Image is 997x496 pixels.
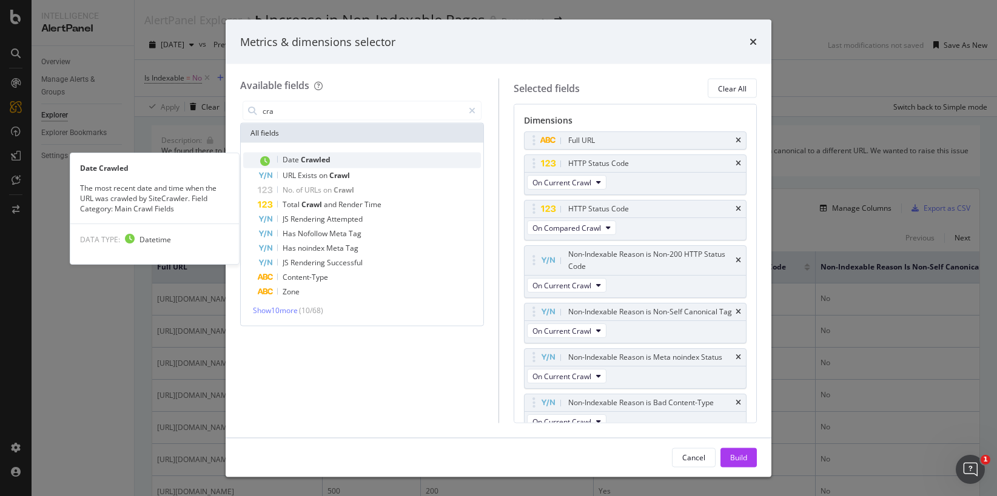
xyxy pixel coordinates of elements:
[568,157,629,170] div: HTTP Status Code
[708,79,757,98] button: Clear All
[301,199,324,210] span: Crawl
[261,102,463,120] input: Search by field name
[527,369,606,383] button: On Current Crawl
[514,81,580,95] div: Selected fields
[568,351,722,363] div: Non-Indexable Reason is Meta noindex Status
[327,214,363,224] span: Attempted
[524,394,747,434] div: Non-Indexable Reason is Bad Content-TypetimesOn Current Crawl
[524,245,747,298] div: Non-Indexable Reason is Non-200 HTTP Status CodetimesOn Current Crawl
[736,308,741,316] div: times
[568,203,629,215] div: HTTP Status Code
[283,286,300,297] span: Zone
[334,185,354,195] span: Crawl
[524,131,747,150] div: Full URLtimes
[532,280,591,290] span: On Current Crawl
[718,83,747,93] div: Clear All
[298,228,329,239] span: Nofollow
[329,228,349,239] span: Meta
[240,34,395,50] div: Metrics & dimensions selector
[324,199,338,210] span: and
[736,257,741,264] div: times
[226,19,771,477] div: modal
[524,154,747,195] div: HTTP Status CodetimesOn Current Crawl
[283,214,290,224] span: JS
[524,303,747,343] div: Non-Indexable Reason is Non-Self Canonical TagtimesOn Current Crawl
[672,448,716,467] button: Cancel
[568,134,595,147] div: Full URL
[283,170,298,180] span: URL
[283,272,328,282] span: Content-Type
[527,414,606,429] button: On Current Crawl
[327,257,363,268] span: Successful
[720,448,757,467] button: Build
[298,243,326,253] span: noindex
[349,228,361,239] span: Tag
[524,348,747,389] div: Non-Indexable Reason is Meta noindex StatustimesOn Current Crawl
[338,199,364,210] span: Render
[956,455,985,484] iframe: Intercom live chat
[283,199,301,210] span: Total
[290,214,327,224] span: Rendering
[241,124,483,143] div: All fields
[304,185,323,195] span: URLs
[329,170,350,180] span: Crawl
[527,220,616,235] button: On Compared Crawl
[346,243,358,253] span: Tag
[296,185,304,195] span: of
[736,160,741,167] div: times
[730,452,747,462] div: Build
[301,154,331,165] span: Crawled
[568,248,734,273] div: Non-Indexable Reason is Non-200 HTTP Status Code
[736,205,741,213] div: times
[532,416,591,426] span: On Current Crawl
[736,137,741,144] div: times
[323,185,334,195] span: on
[682,452,705,462] div: Cancel
[299,305,323,316] span: ( 10 / 68 )
[319,170,329,180] span: on
[283,154,301,165] span: Date
[527,278,606,293] button: On Current Crawl
[532,325,591,336] span: On Current Crawl
[253,305,298,316] span: Show 10 more
[290,257,327,268] span: Rendering
[524,114,747,131] div: Dimensions
[527,175,606,190] button: On Current Crawl
[527,323,606,338] button: On Current Crawl
[532,371,591,381] span: On Current Crawl
[750,34,757,50] div: times
[568,306,732,318] div: Non-Indexable Reason is Non-Self Canonical Tag
[283,228,298,239] span: Has
[283,185,296,195] span: No.
[532,177,591,187] span: On Current Crawl
[568,397,714,409] div: Non-Indexable Reason is Bad Content-Type
[326,243,346,253] span: Meta
[240,79,309,92] div: Available fields
[70,183,239,214] div: The most recent date and time when the URL was crawled by SiteCrawler. Field Category: Main Crawl...
[298,170,319,180] span: Exists
[532,222,601,233] span: On Compared Crawl
[364,199,381,210] span: Time
[736,354,741,361] div: times
[283,257,290,268] span: JS
[736,399,741,406] div: times
[524,200,747,240] div: HTTP Status CodetimesOn Compared Crawl
[283,243,298,253] span: Has
[981,455,990,465] span: 1
[70,163,239,173] div: Date Crawled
